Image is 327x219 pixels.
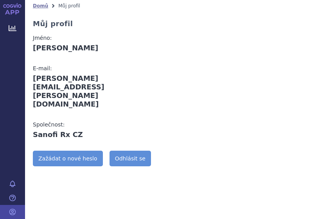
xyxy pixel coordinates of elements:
a: Zažádat o nové heslo [33,151,103,166]
a: Odhlásit se [110,151,151,166]
div: E-mail: [33,64,147,73]
div: [PERSON_NAME] [33,44,147,52]
div: [PERSON_NAME][EMAIL_ADDRESS][PERSON_NAME][DOMAIN_NAME] [33,74,147,109]
h2: Můj profil [33,20,73,28]
div: Sanofi Rx CZ [33,130,147,139]
a: Domů [33,3,48,9]
div: Jméno: [33,34,147,42]
div: Společnost: [33,120,147,129]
